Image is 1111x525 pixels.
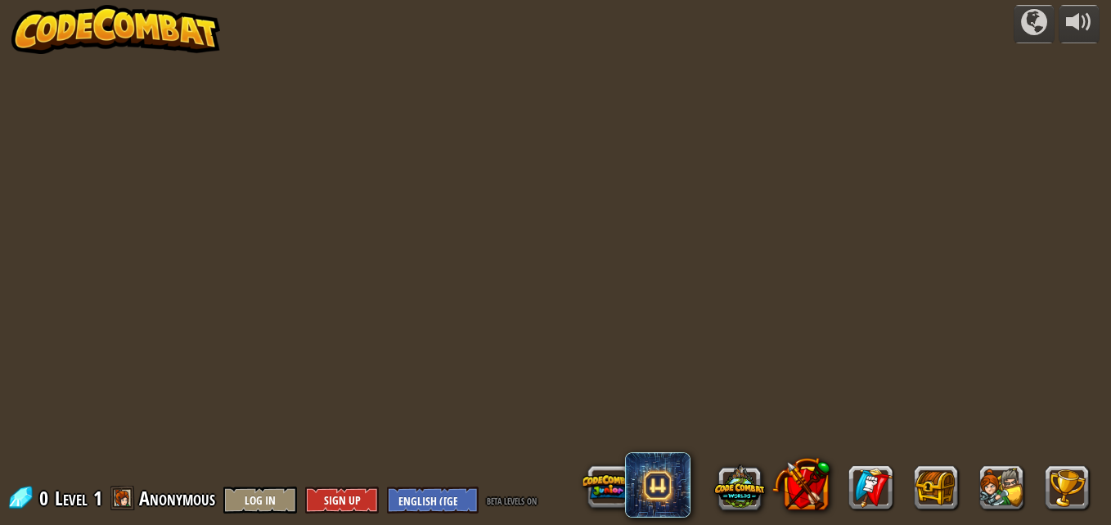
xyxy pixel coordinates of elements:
[223,487,297,514] button: Log In
[55,485,88,512] span: Level
[1014,5,1055,43] button: Campaigns
[487,492,537,508] span: beta levels on
[139,485,215,511] span: Anonymous
[1059,5,1100,43] button: Adjust volume
[39,485,53,511] span: 0
[93,485,102,511] span: 1
[305,487,379,514] button: Sign Up
[11,5,221,54] img: CodeCombat - Learn how to code by playing a game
